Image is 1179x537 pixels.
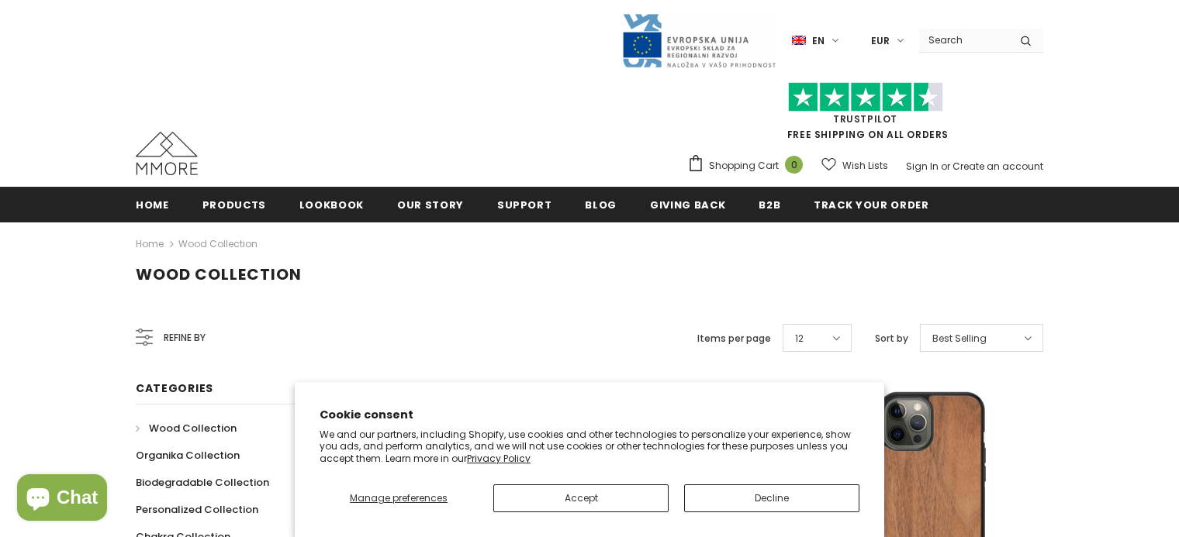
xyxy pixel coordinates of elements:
a: support [497,187,552,222]
input: Search Site [919,29,1008,51]
a: Our Story [397,187,464,222]
a: Wish Lists [821,152,888,179]
a: Personalized Collection [136,496,258,523]
span: Manage preferences [350,491,448,504]
span: Categories [136,380,213,396]
a: Wood Collection [136,415,237,442]
a: Biodegradable Collection [136,469,269,496]
a: Lookbook [299,187,364,222]
span: Refine by [164,329,206,346]
button: Decline [684,484,859,512]
span: Wish Lists [842,158,888,174]
a: Privacy Policy [467,452,531,465]
a: Sign In [906,160,939,173]
span: Wood Collection [136,263,302,285]
span: Home [136,198,169,212]
span: support [497,198,552,212]
span: 0 [785,156,803,174]
inbox-online-store-chat: Shopify online store chat [12,474,112,525]
label: Items per page [697,331,771,346]
span: Our Story [397,198,464,212]
span: Giving back [650,198,725,212]
a: Blog [585,187,617,222]
a: Giving back [650,187,725,222]
span: FREE SHIPPING ON ALL ORDERS [687,89,1043,141]
a: Shopping Cart 0 [687,154,811,177]
button: Manage preferences [320,484,478,512]
span: en [812,33,825,49]
button: Accept [493,484,669,512]
span: Wood Collection [149,421,237,435]
a: Products [202,187,266,222]
span: Best Selling [932,331,987,346]
a: B2B [759,187,780,222]
span: Blog [585,198,617,212]
span: or [941,160,950,173]
span: Lookbook [299,198,364,212]
span: Shopping Cart [709,158,779,174]
span: Track your order [814,198,928,212]
a: Organika Collection [136,442,240,469]
label: Sort by [875,331,908,346]
span: Personalized Collection [136,502,258,517]
h2: Cookie consent [320,407,859,423]
p: We and our partners, including Shopify, use cookies and other technologies to personalize your ex... [320,429,859,465]
span: EUR [871,33,890,49]
a: Home [136,187,169,222]
a: Create an account [953,160,1043,173]
span: Biodegradable Collection [136,475,269,490]
a: Home [136,235,164,253]
span: 12 [795,331,804,346]
span: Organika Collection [136,448,240,463]
a: Track your order [814,187,928,222]
img: i-lang-1.png [792,34,806,47]
a: Javni Razpis [621,33,776,46]
a: Trustpilot [833,112,897,126]
a: Wood Collection [178,237,258,250]
span: Products [202,198,266,212]
img: Trust Pilot Stars [788,82,943,112]
img: Javni Razpis [621,12,776,69]
img: MMORE Cases [136,132,198,175]
span: B2B [759,198,780,212]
